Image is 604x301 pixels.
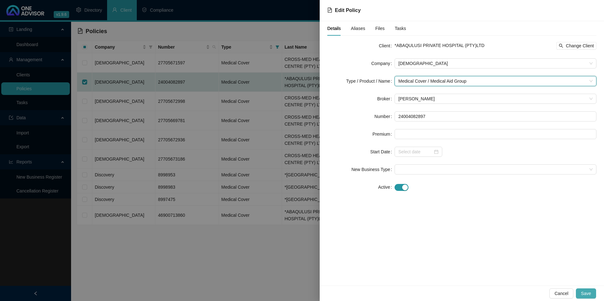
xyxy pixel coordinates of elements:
span: Cancel [554,290,568,297]
span: search [559,44,563,48]
label: Premium [372,129,395,139]
label: Number [374,111,395,121]
input: Select date [398,148,433,155]
button: Cancel [549,288,573,298]
label: Company [371,58,395,68]
span: Details [327,26,341,31]
label: Type / Product / Name [346,76,395,86]
span: Aliases [351,26,365,31]
span: Medical Cover / Medical Aid Group [398,76,593,86]
label: Active [378,182,395,192]
label: Start Date [370,147,395,157]
span: file-text [327,8,332,13]
button: Change Client [556,42,596,50]
span: Tasks [395,26,406,31]
label: Broker [377,94,395,104]
span: Save [581,290,591,297]
label: Client [379,41,395,51]
span: Bonitas [398,59,593,68]
span: Darryn Purtell [398,94,593,103]
span: Edit Policy [335,8,361,13]
span: *ABAQULUSI PRIVATE HOSPITAL (PTY)LTD [395,43,485,48]
span: Files [375,26,385,31]
label: New Business Type [351,164,395,174]
button: Save [576,288,596,298]
span: Change Client [566,42,594,49]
